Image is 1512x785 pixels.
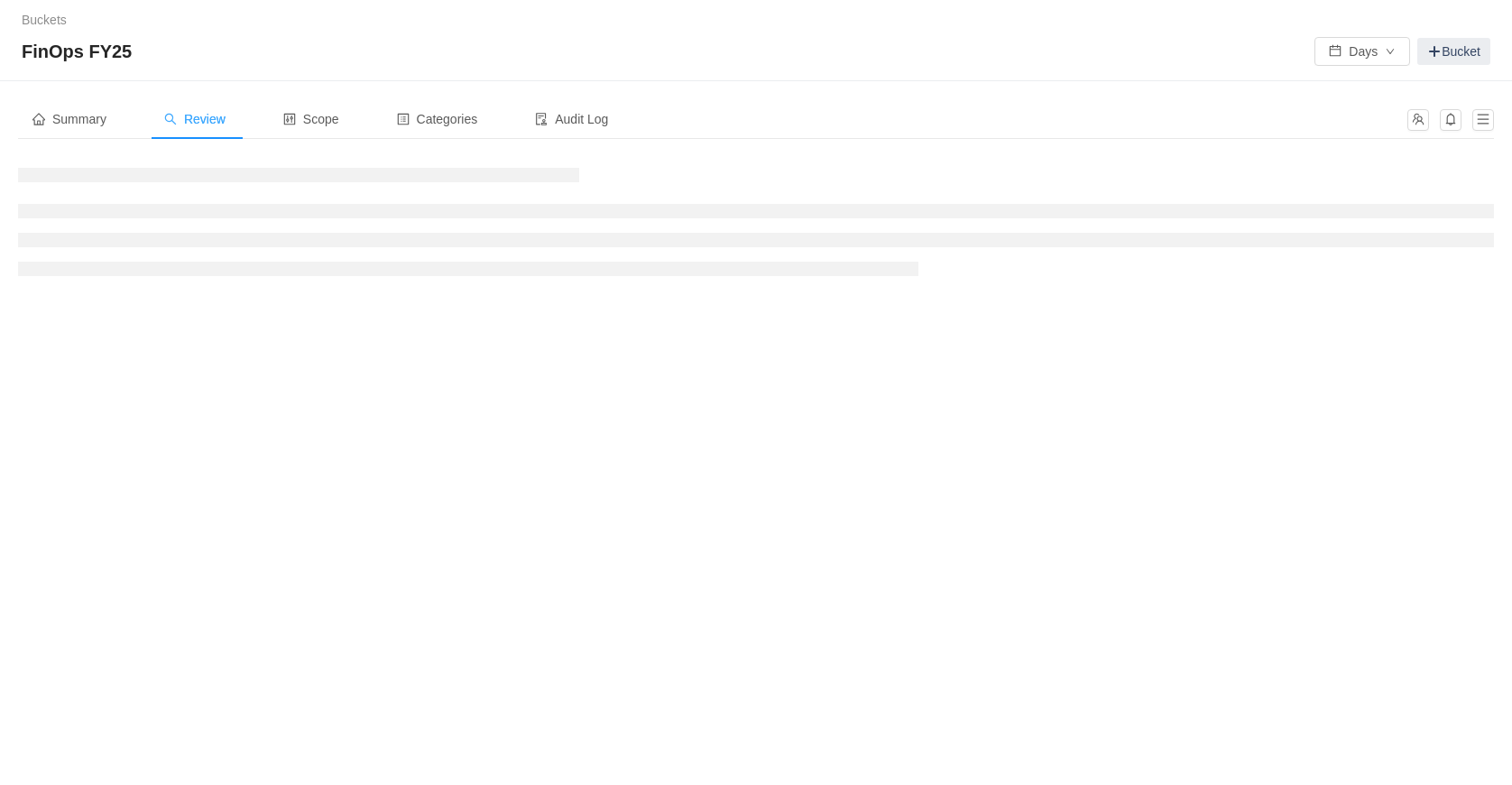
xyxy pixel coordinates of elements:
button: icon: calendarDaysicon: down [1314,37,1410,66]
i: icon: search [164,113,177,125]
button: icon: bell [1440,109,1461,131]
span: Scope [283,112,339,126]
span: Categories [397,112,478,126]
i: icon: home [32,113,45,125]
i: icon: profile [397,113,410,125]
button: icon: menu [1472,109,1494,131]
i: icon: control [283,113,296,125]
a: Buckets [22,13,67,27]
span: Review [164,112,226,126]
a: Bucket [1417,38,1490,65]
span: FinOps FY25 [22,37,143,66]
span: Summary [32,112,106,126]
i: icon: audit [535,113,548,125]
span: Audit Log [535,112,608,126]
button: icon: team [1407,109,1429,131]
